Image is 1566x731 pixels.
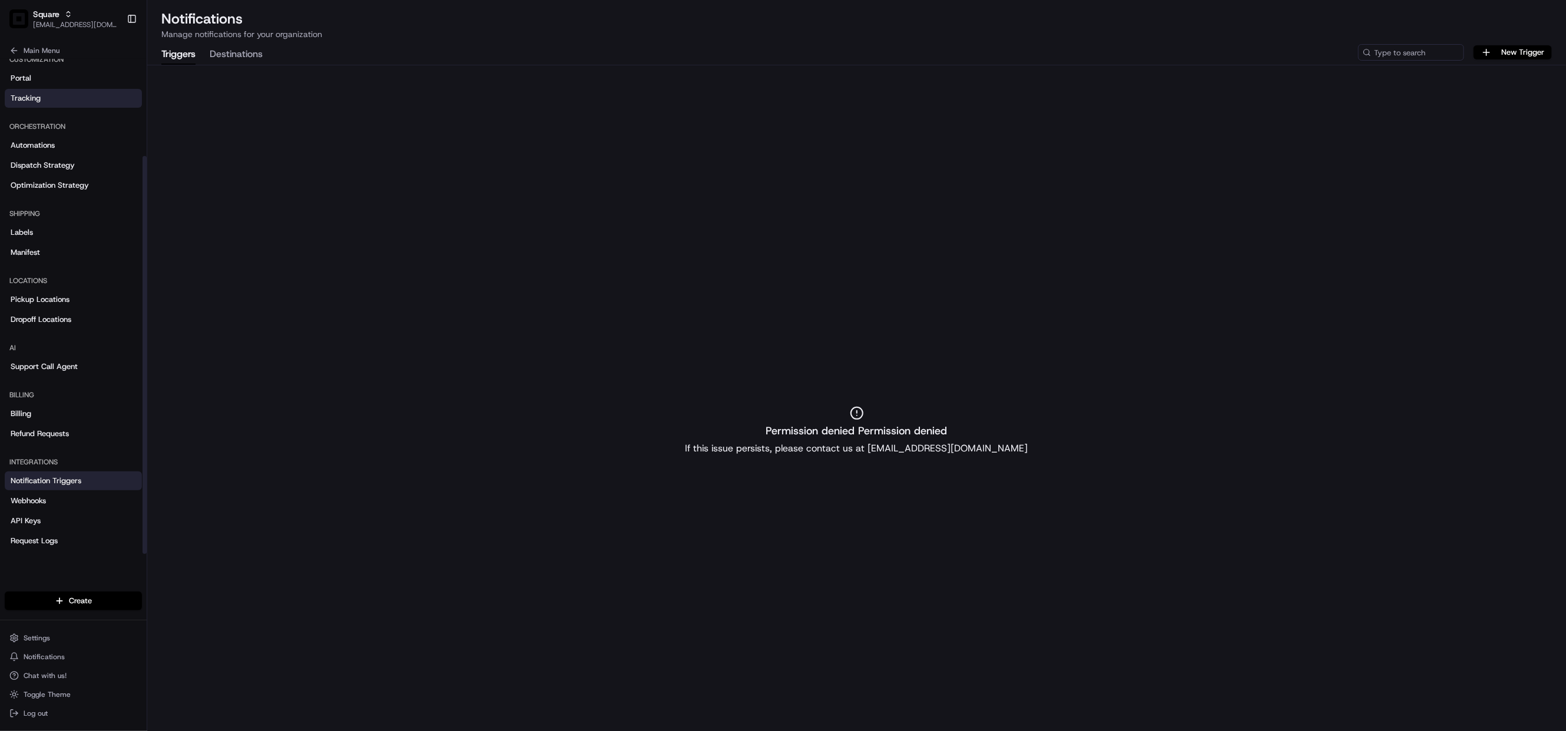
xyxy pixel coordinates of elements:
[5,404,142,423] a: Billing
[11,408,31,419] span: Billing
[69,596,92,606] span: Create
[5,649,142,665] button: Notifications
[11,476,81,486] span: Notification Triggers
[161,9,1552,28] h1: Notifications
[5,310,142,329] a: Dropoff Locations
[11,428,69,439] span: Refund Requests
[7,167,95,188] a: 📗Knowledge Base
[5,386,142,404] div: Billing
[686,441,1028,456] p: If this issue persists, please contact us at [EMAIL_ADDRESS][DOMAIN_NAME]
[12,172,21,182] div: 📗
[111,171,189,183] span: API Documentation
[11,536,58,546] span: Request Logs
[5,338,142,357] div: AI
[5,630,142,646] button: Settings
[5,136,142,155] a: Automations
[5,69,142,88] a: Portal
[117,200,143,209] span: Pylon
[100,172,109,182] div: 💻
[9,9,28,28] img: Square
[5,290,142,309] a: Pickup Locations
[11,160,75,171] span: Dispatch Strategy
[5,511,142,530] a: API Keys
[5,271,142,290] div: Locations
[12,48,214,67] p: Welcome 👋
[766,423,948,439] h2: Permission denied Permission denied
[24,46,59,55] span: Main Menu
[5,453,142,471] div: Integrations
[40,113,193,125] div: Start new chat
[24,652,65,662] span: Notifications
[11,140,55,151] span: Automations
[83,200,143,209] a: Powered byPylon
[161,45,196,65] button: Triggers
[5,424,142,443] a: Refund Requests
[5,686,142,703] button: Toggle Theme
[40,125,149,134] div: We're available if you need us!
[5,471,142,490] a: Notification Triggers
[5,667,142,684] button: Chat with us!
[5,42,142,59] button: Main Menu
[11,516,41,526] span: API Keys
[95,167,194,188] a: 💻API Documentation
[161,28,1552,40] p: Manage notifications for your organization
[24,171,90,183] span: Knowledge Base
[5,357,142,376] a: Support Call Agent
[33,20,117,29] button: [EMAIL_ADDRESS][DOMAIN_NAME]
[5,243,142,262] a: Manifest
[11,496,46,506] span: Webhooks
[11,361,78,372] span: Support Call Agent
[33,8,59,20] button: Square
[11,93,41,104] span: Tracking
[5,223,142,242] a: Labels
[200,117,214,131] button: Start new chat
[5,89,142,108] a: Tracking
[5,176,142,195] a: Optimization Strategy
[5,491,142,510] a: Webhooks
[5,204,142,223] div: Shipping
[210,45,263,65] button: Destinations
[12,12,35,36] img: Nash
[1358,44,1464,61] input: Type to search
[11,227,33,238] span: Labels
[11,180,89,191] span: Optimization Strategy
[5,50,142,69] div: Customization
[11,294,69,305] span: Pickup Locations
[24,690,71,699] span: Toggle Theme
[11,314,71,325] span: Dropoff Locations
[24,671,67,680] span: Chat with us!
[24,633,50,643] span: Settings
[12,113,33,134] img: 1736555255976-a54dd68f-1ca7-489b-9aae-adbdc363a1c4
[5,5,122,33] button: SquareSquare[EMAIL_ADDRESS][DOMAIN_NAME]
[5,117,142,136] div: Orchestration
[31,77,194,89] input: Clear
[5,592,142,610] button: Create
[1474,45,1552,59] button: New Trigger
[11,73,31,84] span: Portal
[11,247,40,258] span: Manifest
[24,709,48,718] span: Log out
[5,531,142,550] a: Request Logs
[5,705,142,722] button: Log out
[5,156,142,175] a: Dispatch Strategy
